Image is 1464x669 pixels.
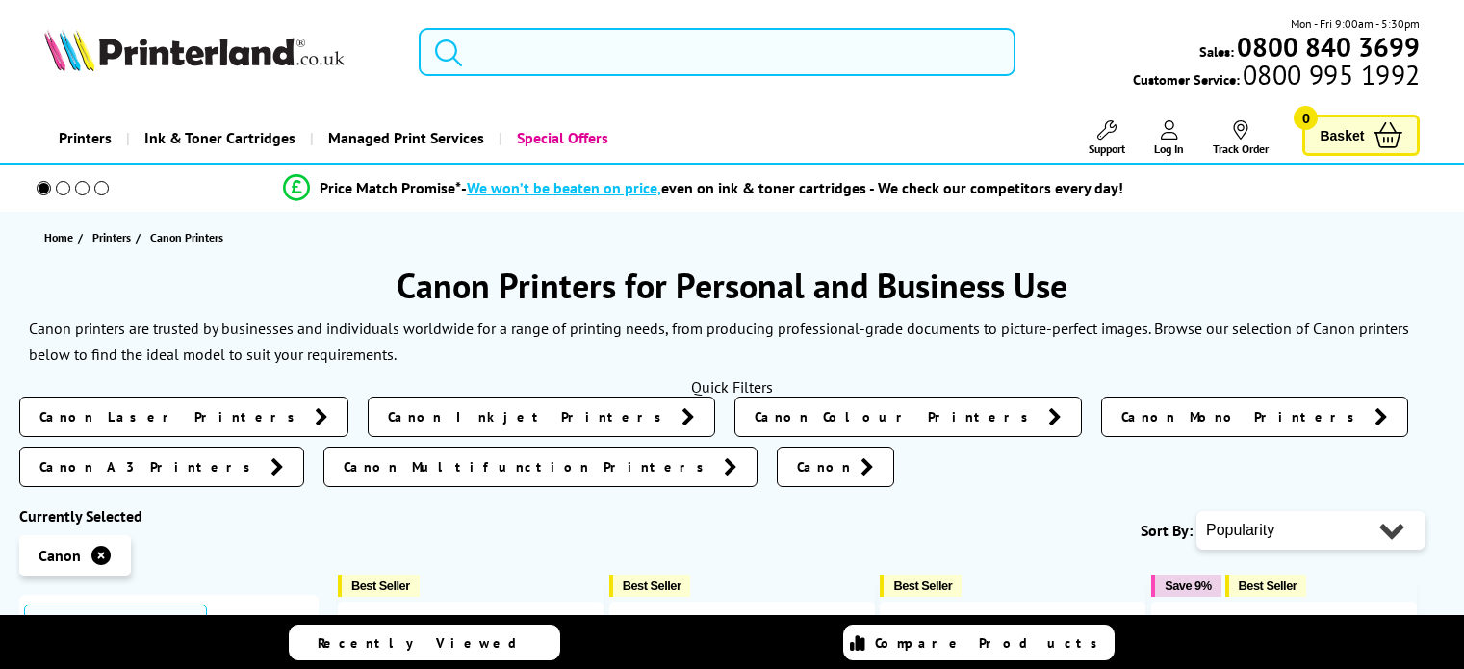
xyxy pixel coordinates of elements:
[92,227,136,247] a: Printers
[1154,142,1184,156] span: Log In
[44,114,126,163] a: Printers
[150,230,223,244] span: Canon Printers
[797,457,851,476] span: Canon
[499,114,623,163] a: Special Offers
[368,397,715,437] a: Canon Inkjet Printers
[144,114,295,163] span: Ink & Toner Cartridges
[126,114,310,163] a: Ink & Toner Cartridges
[1213,120,1269,156] a: Track Order
[880,575,962,597] button: Best Seller
[338,575,420,597] button: Best Seller
[39,407,305,426] span: Canon Laser Printers
[1291,14,1420,33] span: Mon - Fri 9:00am - 5:30pm
[1133,65,1420,89] span: Customer Service:
[1239,579,1297,593] span: Best Seller
[467,178,661,197] span: We won’t be beaten on price,
[623,579,681,593] span: Best Seller
[1089,120,1125,156] a: Support
[777,447,894,487] a: Canon
[461,178,1123,197] div: - even on ink & toner cartridges - We check our competitors every day!
[92,227,131,247] span: Printers
[1199,42,1234,61] span: Sales:
[388,407,672,426] span: Canon Inkjet Printers
[19,447,304,487] a: Canon A3 Printers
[44,227,78,247] a: Home
[320,178,461,197] span: Price Match Promise*
[44,29,345,71] img: Printerland Logo
[755,407,1039,426] span: Canon Colour Printers
[1237,29,1420,64] b: 0800 840 3699
[1089,142,1125,156] span: Support
[323,447,758,487] a: Canon Multifunction Printers
[1294,106,1318,130] span: 0
[29,316,1435,368] p: Canon printers are trusted by businesses and individuals worldwide for a range of printing needs,...
[734,397,1082,437] a: Canon Colour Printers
[1141,521,1193,540] span: Sort By:
[1240,65,1420,84] span: 0800 995 1992
[351,579,410,593] span: Best Seller
[19,506,319,526] div: Currently Selected
[1320,122,1364,148] span: Basket
[1302,115,1420,156] a: Basket 0
[19,377,1445,397] div: Quick Filters
[875,634,1108,652] span: Compare Products
[1121,407,1365,426] span: Canon Mono Printers
[318,634,536,652] span: Recently Viewed
[289,625,560,660] a: Recently Viewed
[39,457,261,476] span: Canon A3 Printers
[1154,120,1184,156] a: Log In
[19,263,1445,308] h1: Canon Printers for Personal and Business Use
[344,457,714,476] span: Canon Multifunction Printers
[19,397,348,437] a: Canon Laser Printers
[843,625,1115,660] a: Compare Products
[10,171,1397,205] li: modal_Promise
[1234,38,1420,56] a: 0800 840 3699
[39,546,81,565] span: Canon
[893,579,952,593] span: Best Seller
[1165,579,1211,593] span: Save 9%
[609,575,691,597] button: Best Seller
[1225,575,1307,597] button: Best Seller
[1101,397,1408,437] a: Canon Mono Printers
[1151,575,1220,597] button: Save 9%
[310,114,499,163] a: Managed Print Services
[44,29,395,75] a: Printerland Logo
